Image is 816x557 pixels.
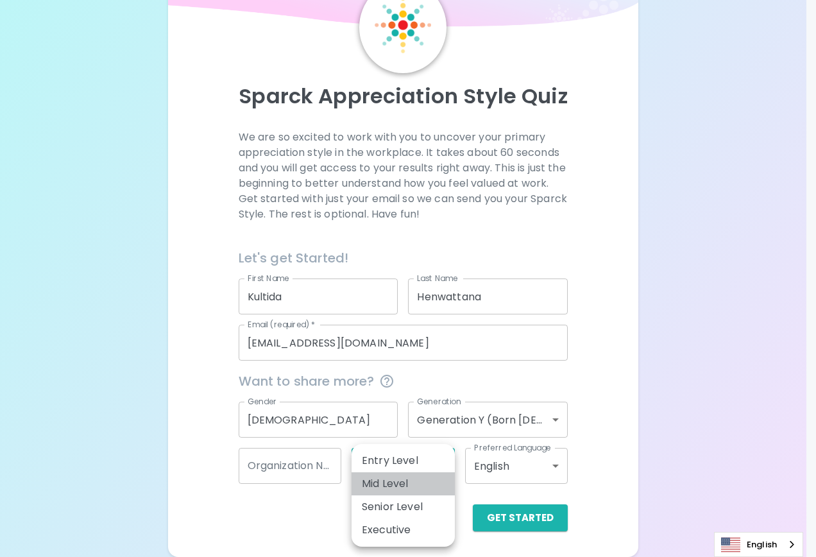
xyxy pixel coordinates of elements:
[352,472,455,495] li: Mid Level
[714,532,803,557] div: Language
[715,533,803,556] a: English
[714,532,803,557] aside: Language selected: English
[352,495,455,518] li: Senior Level
[352,518,455,542] li: Executive
[352,449,455,472] li: Entry Level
